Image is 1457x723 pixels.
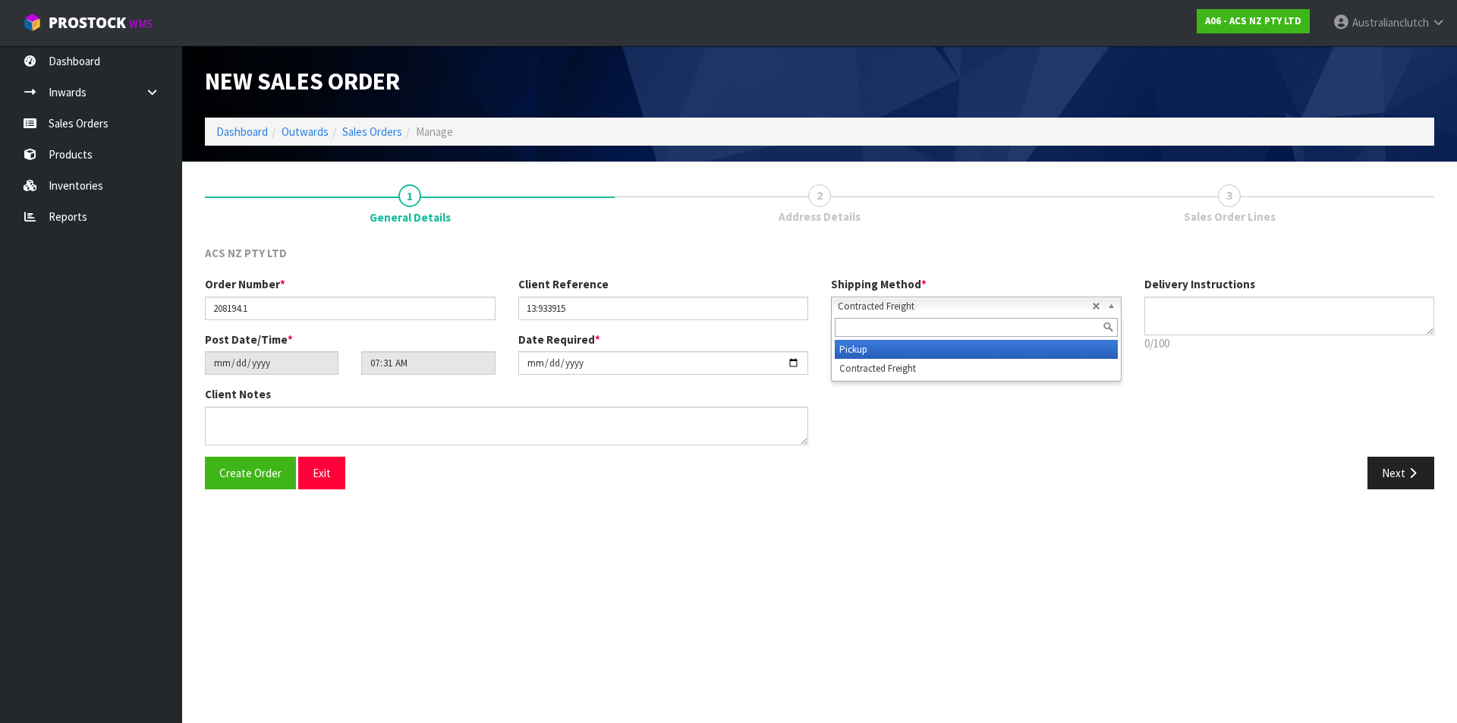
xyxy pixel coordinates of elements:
[219,466,282,480] span: Create Order
[1218,184,1241,207] span: 3
[49,13,126,33] span: ProStock
[216,124,268,139] a: Dashboard
[205,386,271,402] label: Client Notes
[838,297,1092,316] span: Contracted Freight
[831,276,927,292] label: Shipping Method
[1367,457,1434,489] button: Next
[1352,15,1429,30] span: Australianclutch
[370,209,451,225] span: General Details
[282,124,329,139] a: Outwards
[1205,14,1301,27] strong: A06 - ACS NZ PTY LTD
[835,359,1118,378] li: Contracted Freight
[518,276,609,292] label: Client Reference
[779,209,861,225] span: Address Details
[835,340,1118,359] li: Pickup
[205,457,296,489] button: Create Order
[205,297,496,320] input: Order Number
[205,276,285,292] label: Order Number
[205,332,293,347] label: Post Date/Time
[205,66,400,96] span: New Sales Order
[518,297,809,320] input: Client Reference
[205,234,1434,501] span: General Details
[1144,276,1255,292] label: Delivery Instructions
[205,246,287,260] span: ACS NZ PTY LTD
[1184,209,1276,225] span: Sales Order Lines
[518,332,600,347] label: Date Required
[398,184,421,207] span: 1
[129,17,153,31] small: WMS
[342,124,402,139] a: Sales Orders
[23,13,42,32] img: cube-alt.png
[298,457,345,489] button: Exit
[808,184,831,207] span: 2
[416,124,453,139] span: Manage
[1144,335,1435,351] p: 0/100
